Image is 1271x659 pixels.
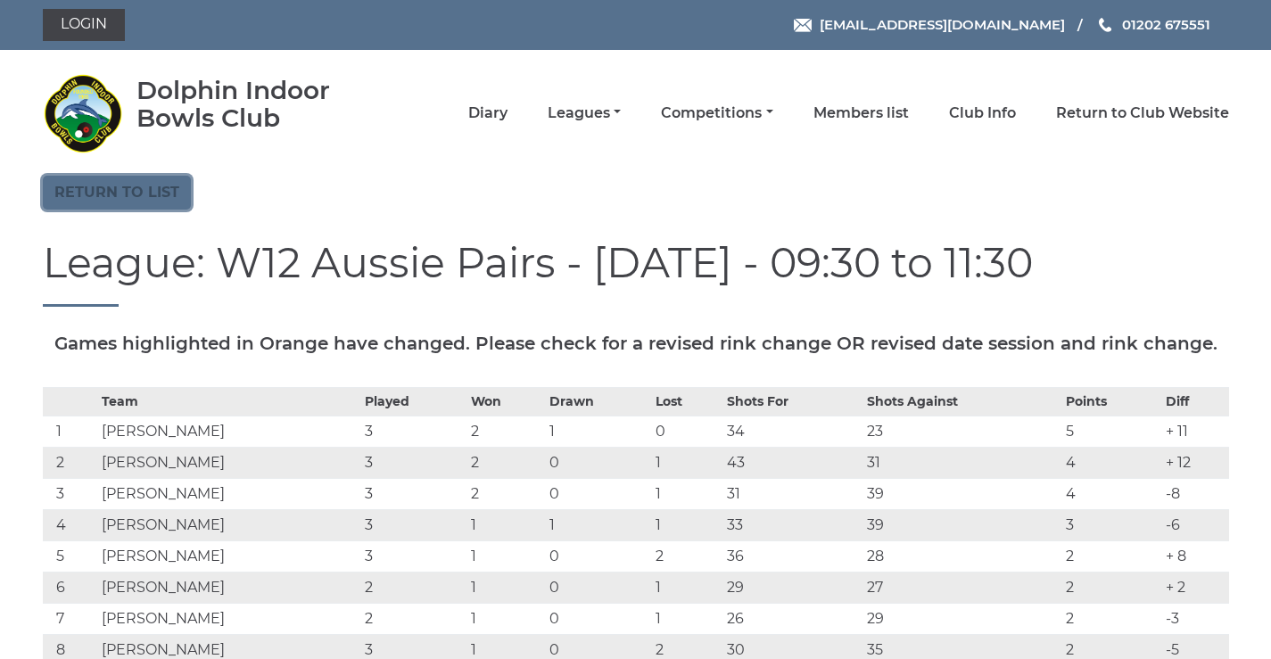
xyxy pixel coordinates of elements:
[862,447,1061,478] td: 31
[1061,478,1160,509] td: 4
[548,103,621,123] a: Leagues
[466,416,545,447] td: 2
[545,387,651,416] th: Drawn
[1061,509,1160,540] td: 3
[1061,387,1160,416] th: Points
[545,509,651,540] td: 1
[545,416,651,447] td: 1
[360,540,466,572] td: 3
[651,416,722,447] td: 0
[722,447,862,478] td: 43
[466,572,545,603] td: 1
[862,540,1061,572] td: 28
[97,478,360,509] td: [PERSON_NAME]
[545,478,651,509] td: 0
[862,387,1061,416] th: Shots Against
[466,540,545,572] td: 1
[722,478,862,509] td: 31
[722,540,862,572] td: 36
[360,603,466,634] td: 2
[360,509,466,540] td: 3
[360,447,466,478] td: 3
[1061,447,1160,478] td: 4
[545,603,651,634] td: 0
[722,387,862,416] th: Shots For
[722,572,862,603] td: 29
[97,603,360,634] td: [PERSON_NAME]
[651,509,722,540] td: 1
[43,9,125,41] a: Login
[43,241,1229,307] h1: League: W12 Aussie Pairs - [DATE] - 09:30 to 11:30
[1061,572,1160,603] td: 2
[820,16,1065,33] span: [EMAIL_ADDRESS][DOMAIN_NAME]
[466,478,545,509] td: 2
[862,416,1061,447] td: 23
[43,416,98,447] td: 1
[43,540,98,572] td: 5
[722,416,862,447] td: 34
[862,509,1061,540] td: 39
[813,103,909,123] a: Members list
[1161,447,1229,478] td: + 12
[661,103,772,123] a: Competitions
[1161,509,1229,540] td: -6
[651,572,722,603] td: 1
[794,14,1065,35] a: Email [EMAIL_ADDRESS][DOMAIN_NAME]
[97,387,360,416] th: Team
[43,603,98,634] td: 7
[545,447,651,478] td: 0
[545,540,651,572] td: 0
[1122,16,1210,33] span: 01202 675551
[97,447,360,478] td: [PERSON_NAME]
[794,19,812,32] img: Email
[1096,14,1210,35] a: Phone us 01202 675551
[862,572,1061,603] td: 27
[97,509,360,540] td: [PERSON_NAME]
[360,416,466,447] td: 3
[862,603,1061,634] td: 29
[43,334,1229,353] h5: Games highlighted in Orange have changed. Please check for a revised rink change OR revised date ...
[1061,603,1160,634] td: 2
[360,572,466,603] td: 2
[136,77,382,132] div: Dolphin Indoor Bowls Club
[1161,603,1229,634] td: -3
[1061,416,1160,447] td: 5
[651,387,722,416] th: Lost
[651,447,722,478] td: 1
[545,572,651,603] td: 0
[360,478,466,509] td: 3
[468,103,508,123] a: Diary
[651,540,722,572] td: 2
[722,603,862,634] td: 26
[862,478,1061,509] td: 39
[651,478,722,509] td: 1
[1161,416,1229,447] td: + 11
[43,572,98,603] td: 6
[722,509,862,540] td: 33
[97,416,360,447] td: [PERSON_NAME]
[1161,540,1229,572] td: + 8
[1161,572,1229,603] td: + 2
[949,103,1016,123] a: Club Info
[1099,18,1111,32] img: Phone us
[1056,103,1229,123] a: Return to Club Website
[43,478,98,509] td: 3
[1161,387,1229,416] th: Diff
[43,509,98,540] td: 4
[43,447,98,478] td: 2
[1161,478,1229,509] td: -8
[97,540,360,572] td: [PERSON_NAME]
[651,603,722,634] td: 1
[97,572,360,603] td: [PERSON_NAME]
[360,387,466,416] th: Played
[466,603,545,634] td: 1
[1061,540,1160,572] td: 2
[43,73,123,153] img: Dolphin Indoor Bowls Club
[466,387,545,416] th: Won
[466,447,545,478] td: 2
[466,509,545,540] td: 1
[43,176,191,210] a: Return to list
